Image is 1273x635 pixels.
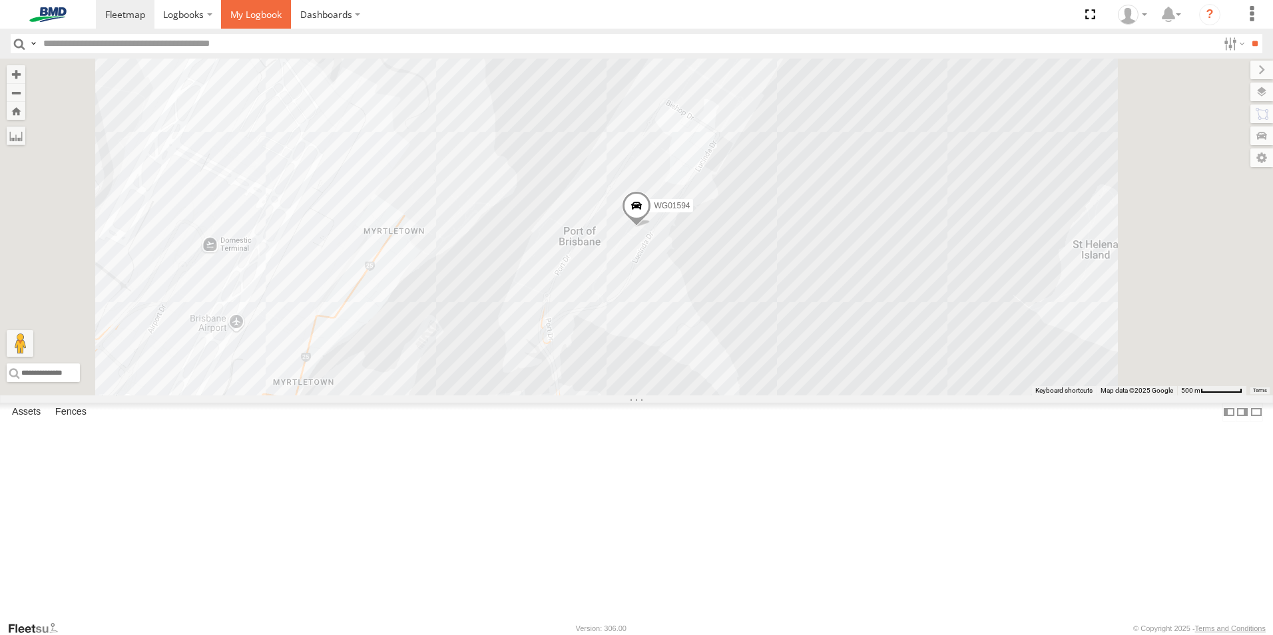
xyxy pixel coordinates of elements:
[1101,387,1173,394] span: Map data ©2025 Google
[5,403,47,421] label: Assets
[1177,386,1246,395] button: Map scale: 500 m per 59 pixels
[13,7,83,22] img: bmd-logo.svg
[7,622,69,635] a: Visit our Website
[1113,5,1152,25] div: Gary Grant
[1133,624,1266,632] div: © Copyright 2025 -
[1250,148,1273,167] label: Map Settings
[1181,387,1200,394] span: 500 m
[1218,34,1247,53] label: Search Filter Options
[1236,403,1249,422] label: Dock Summary Table to the Right
[28,34,39,53] label: Search Query
[7,102,25,120] button: Zoom Home
[654,201,690,210] span: WG01594
[49,403,93,421] label: Fences
[1253,388,1267,393] a: Terms
[1035,386,1093,395] button: Keyboard shortcuts
[576,624,627,632] div: Version: 306.00
[7,83,25,102] button: Zoom out
[1250,403,1263,422] label: Hide Summary Table
[1195,624,1266,632] a: Terms and Conditions
[1199,4,1220,25] i: ?
[1222,403,1236,422] label: Dock Summary Table to the Left
[7,126,25,145] label: Measure
[7,330,33,357] button: Drag Pegman onto the map to open Street View
[7,65,25,83] button: Zoom in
